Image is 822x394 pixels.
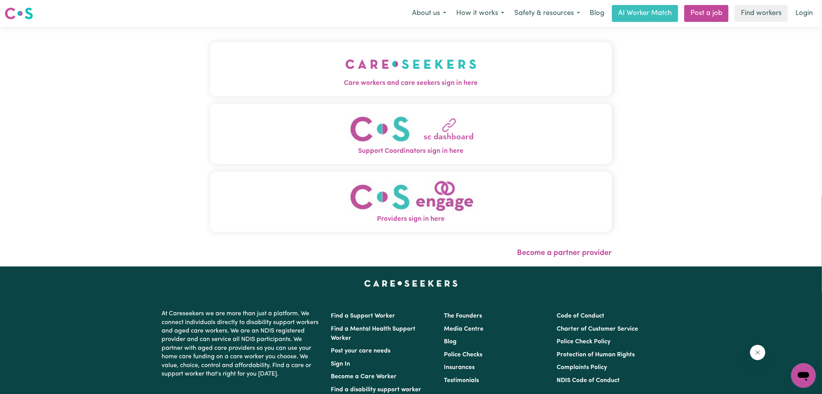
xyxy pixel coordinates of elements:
span: Need any help? [5,5,47,12]
a: Sign In [331,361,350,367]
a: Post your care needs [331,348,391,354]
a: The Founders [444,313,482,319]
a: Login [791,5,817,22]
iframe: Button to launch messaging window [791,363,816,388]
a: Testimonials [444,377,479,384]
button: Safety & resources [509,5,585,22]
a: Careseekers logo [5,5,33,22]
a: Find workers [735,5,788,22]
button: Providers sign in here [210,172,612,232]
button: Support Coordinators sign in here [210,104,612,164]
a: AI Worker Match [612,5,678,22]
a: Find a disability support worker [331,387,422,393]
p: At Careseekers we are more than just a platform. We connect individuals directly to disability su... [162,306,322,381]
a: Insurances [444,364,475,371]
button: About us [407,5,451,22]
a: Blog [585,5,609,22]
img: Careseekers logo [5,7,33,20]
a: Protection of Human Rights [557,352,635,358]
a: Find a Support Worker [331,313,395,319]
span: Care workers and care seekers sign in here [210,78,612,88]
a: Careseekers home page [364,280,458,286]
a: Code of Conduct [557,313,604,319]
a: Blog [444,339,457,345]
iframe: Close message [750,345,765,360]
span: Support Coordinators sign in here [210,146,612,156]
button: How it works [451,5,509,22]
a: Complaints Policy [557,364,607,371]
a: Become a partner provider [517,249,612,257]
a: Charter of Customer Service [557,326,638,332]
span: Providers sign in here [210,214,612,224]
a: Police Checks [444,352,482,358]
a: NDIS Code of Conduct [557,377,620,384]
a: Post a job [684,5,729,22]
a: Media Centre [444,326,484,332]
a: Police Check Policy [557,339,610,345]
a: Become a Care Worker [331,374,397,380]
a: Find a Mental Health Support Worker [331,326,416,341]
button: Care workers and care seekers sign in here [210,42,612,96]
